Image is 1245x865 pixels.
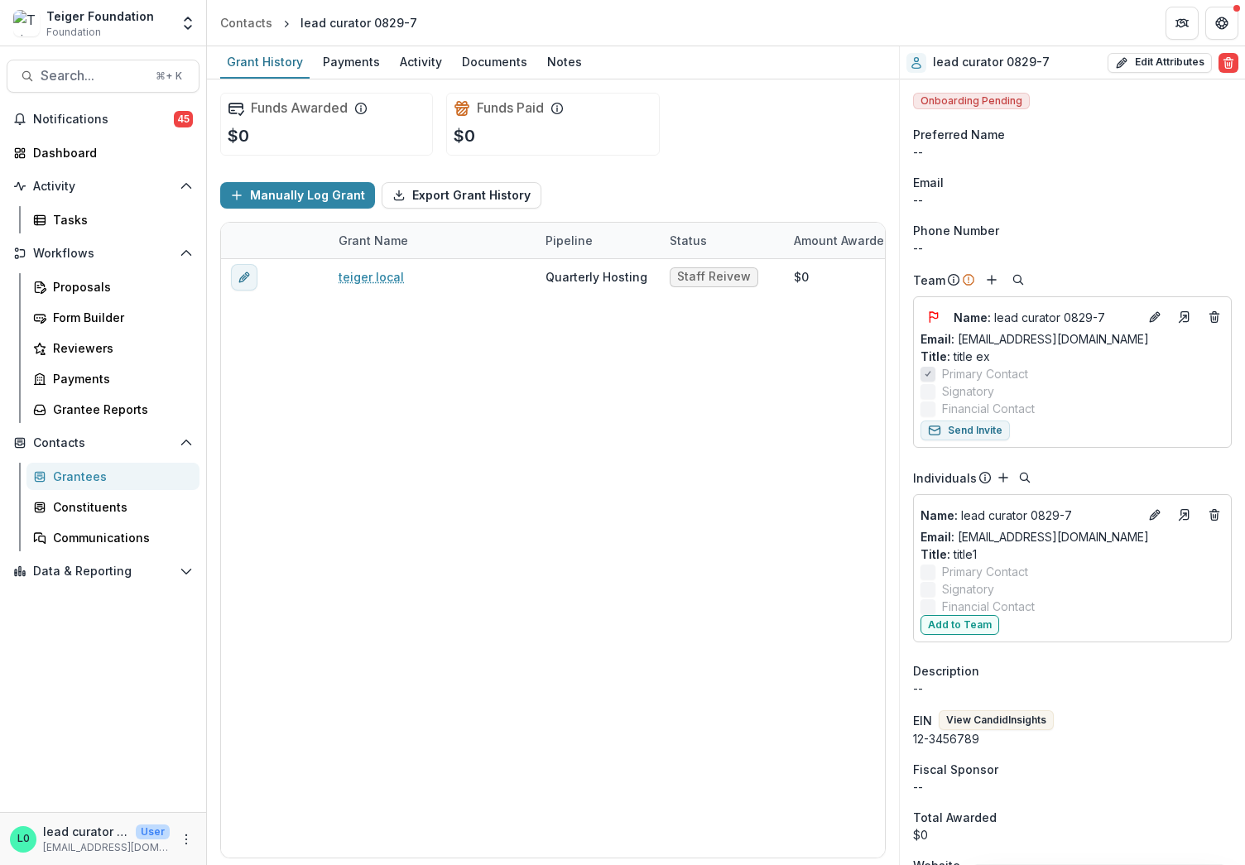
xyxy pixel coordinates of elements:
a: Communications [26,524,199,551]
div: lead curator 0829-7 [300,14,417,31]
span: Search... [41,68,146,84]
button: Search... [7,60,199,93]
span: Fiscal Sponsor [913,761,998,778]
div: Quarterly Hosting [546,268,647,286]
div: Notes [541,50,589,74]
button: Open Contacts [7,430,199,456]
span: Staff Reivew [677,270,751,284]
div: Teiger Foundation [46,7,154,25]
a: Contacts [214,11,279,35]
div: -- [913,143,1232,161]
div: Grant Name [329,223,536,258]
div: Amount Awarded [784,232,901,249]
a: Email: [EMAIL_ADDRESS][DOMAIN_NAME] [921,330,1149,348]
a: Go to contact [1171,304,1198,330]
span: Activity [33,180,173,194]
div: Payments [316,50,387,74]
span: Financial Contact [942,598,1035,615]
span: Data & Reporting [33,565,173,579]
div: Reviewers [53,339,186,357]
button: Edit [1145,307,1165,327]
span: Total Awarded [913,809,997,826]
a: teiger local [339,268,404,286]
a: Documents [455,46,534,79]
button: Add [993,468,1013,488]
span: Title : [921,349,950,363]
div: Proposals [53,278,186,296]
a: Payments [316,46,387,79]
span: Signatory [942,382,994,400]
div: 12-3456789 [913,730,1232,747]
div: -- [913,191,1232,209]
div: ⌘ + K [152,67,185,85]
p: lead curator 0829-7 [954,309,1138,326]
a: Payments [26,365,199,392]
div: Pipeline [536,223,660,258]
div: Constituents [53,498,186,516]
div: -- [913,778,1232,795]
span: Notifications [33,113,174,127]
p: Individuals [913,469,977,487]
span: Signatory [942,580,994,598]
button: Send Invite [921,420,1010,440]
h2: Funds Paid [477,100,544,116]
span: Name : [954,310,991,324]
button: Open Data & Reporting [7,558,199,584]
a: Activity [393,46,449,79]
span: Email: [921,530,954,544]
a: Constituents [26,493,199,521]
p: EIN [913,712,932,729]
a: Notes [541,46,589,79]
span: Primary Contact [942,365,1028,382]
div: Tasks [53,211,186,228]
div: $0 [794,268,809,286]
button: Open Activity [7,173,199,199]
button: Edit [1145,505,1165,525]
button: Edit Attributes [1108,53,1212,73]
a: Grantees [26,463,199,490]
a: Dashboard [7,139,199,166]
p: [EMAIL_ADDRESS][DOMAIN_NAME] [43,840,170,855]
div: lead curator 0829-7 [17,834,30,844]
span: Contacts [33,436,173,450]
button: Search [1008,270,1028,290]
button: Partners [1166,7,1199,40]
button: View CandidInsights [939,710,1054,730]
span: 45 [174,111,193,127]
a: Name: lead curator 0829-7 [954,309,1138,326]
span: Workflows [33,247,173,261]
span: Name : [921,508,958,522]
a: Name: lead curator 0829-7 [921,507,1138,524]
div: Grant Name [329,232,418,249]
div: -- [913,239,1232,257]
button: Get Help [1205,7,1238,40]
span: Phone Number [913,222,999,239]
span: Foundation [46,25,101,40]
button: More [176,829,196,849]
p: lead curator 0829-7 [921,507,1138,524]
span: Title : [921,547,950,561]
button: Deletes [1204,307,1224,327]
div: Grantee Reports [53,401,186,418]
div: Status [660,232,717,249]
button: Flag [921,304,947,330]
p: title ex [921,348,1224,365]
button: Add [982,270,1002,290]
span: Preferred Name [913,126,1005,143]
button: Deletes [1204,505,1224,525]
div: Form Builder [53,309,186,326]
p: Team [913,272,945,289]
span: Onboarding Pending [913,93,1030,109]
div: Grantees [53,468,186,485]
span: Email [913,174,944,191]
p: $0 [228,123,249,148]
div: Amount Awarded [784,223,908,258]
button: Open Workflows [7,240,199,267]
div: $0 [913,826,1232,843]
p: User [136,824,170,839]
img: Teiger Foundation [13,10,40,36]
a: Form Builder [26,304,199,331]
div: Pipeline [536,232,603,249]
